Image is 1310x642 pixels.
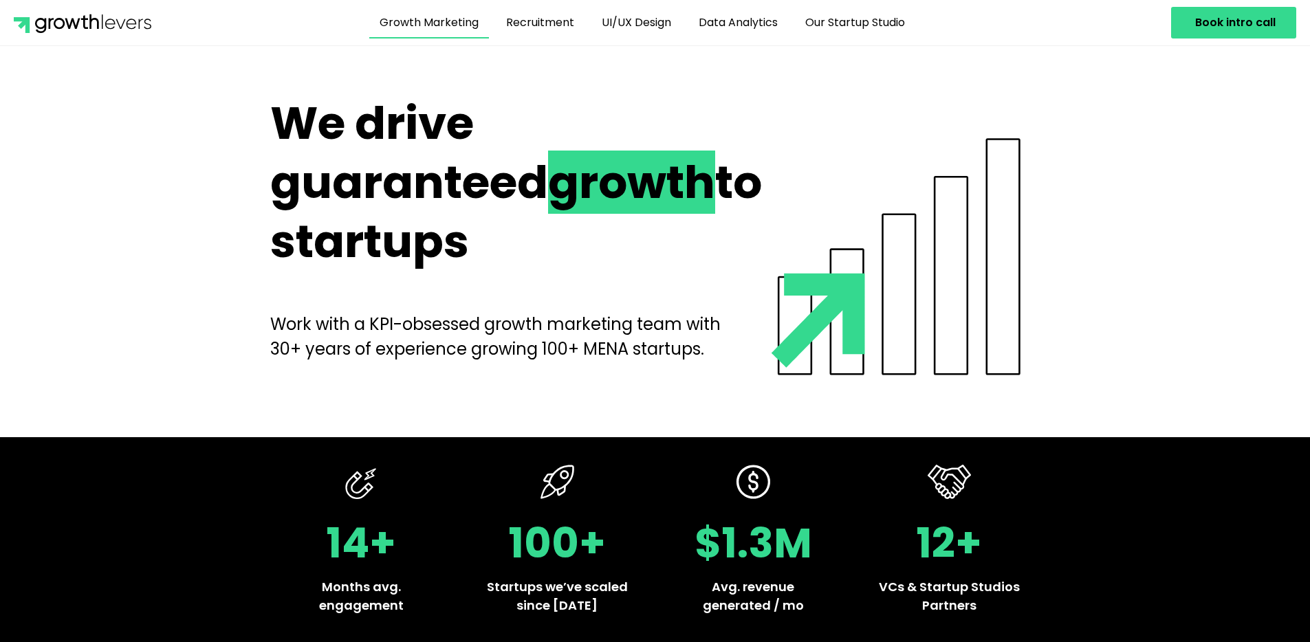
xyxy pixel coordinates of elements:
[688,7,788,38] a: Data Analytics
[291,522,432,564] h2: 14+
[270,312,727,362] p: Work with a KPI-obsessed growth marketing team with 30+ years of experience growing 100+ MENA sta...
[879,522,1020,564] h2: 12+
[879,577,1020,615] p: VCs & Startup Studios Partners
[1195,17,1276,28] span: Book intro call
[206,7,1078,38] nav: Menu
[795,7,915,38] a: Our Startup Studio
[369,7,489,38] a: Growth Marketing
[548,151,715,214] span: growth
[683,577,824,615] p: Avg. revenue generated / mo
[487,577,628,615] p: Startups we’ve scaled since [DATE]
[487,522,628,564] h2: 100+
[591,7,681,38] a: UI/UX Design
[1171,7,1296,38] a: Book intro call
[683,522,824,564] h2: $1.3M
[291,577,432,615] p: Months avg. engagement
[270,94,727,271] h2: We drive guaranteed to startups
[496,7,585,38] a: Recruitment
